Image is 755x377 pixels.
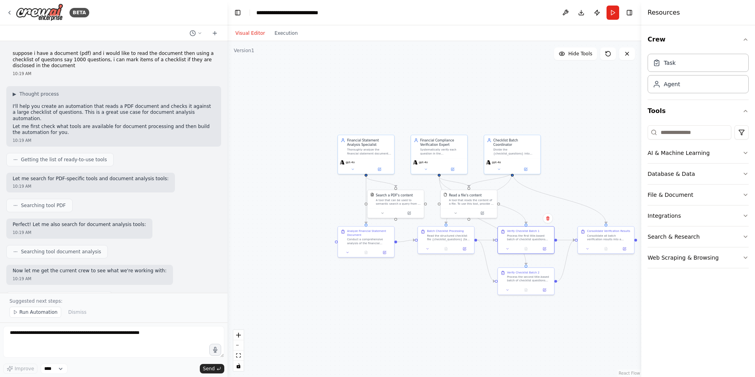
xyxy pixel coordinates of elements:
button: Open in side panel [377,250,393,255]
g: Edge from 9b88286b-4a6f-47dc-8b41-ebefc4ba723c to 6d9b81a9-32aa-4767-b63b-d001106400fe [437,177,471,187]
img: FileReadTool [443,193,447,196]
button: zoom out [233,340,244,351]
button: Delete node [543,213,553,223]
button: Improve [3,364,38,374]
button: Search & Research [648,226,749,247]
div: Financial Statement Analysis Specialist [347,138,391,147]
g: Edge from 7d0e3fd7-bf89-4714-b1c0-94a822e38072 to 91d886c2-1316-4ff0-a772-cb94c8ea3b6b [557,238,575,284]
div: Consolidate Verification Results [587,230,630,233]
span: Searching tool document analysis [21,249,101,255]
button: No output available [356,250,376,255]
div: Financial Statement Analysis SpecialistThoroughly analyze the financial statement document {docum... [338,135,395,174]
button: Crew [648,28,749,51]
button: Open in side panel [616,246,632,252]
button: Integrations [648,205,749,226]
div: Analyze Financial Statement Document [347,230,391,237]
button: No output available [436,246,456,252]
div: Consolidate Verification ResultsConsolidate all batch verification results into a simple, clean f... [577,226,635,254]
div: Process the first title-based batch of checklist questions against the financial statement analys... [507,234,551,241]
g: Edge from f6b9adda-c687-4d6b-ac61-cf831c91492c to 7d0e3fd7-bf89-4714-b1c0-94a822e38072 [477,238,495,284]
button: Open in side panel [470,210,495,216]
button: Visual Editor [231,28,270,38]
span: ▶ [13,91,16,97]
span: Send [203,366,215,372]
button: Click to speak your automation idea [209,344,221,356]
div: Tools [648,122,749,275]
div: 10:19 AM [13,183,169,189]
button: No output available [516,287,536,293]
div: Analyze Financial Statement DocumentConduct a comprehensive analysis of the financial statement d... [338,226,395,257]
p: Perfect! Let me also search for document analysis tools: [13,222,146,228]
button: No output available [516,246,536,252]
div: Task [664,59,676,67]
button: AI & Machine Learning [648,143,749,163]
div: Financial Compliance Verification ExpertSystematically verify each question in the {checklist_que... [411,135,468,174]
div: Divide the {checklist_questions} into manageable batches and coordinate the verification process ... [493,148,537,155]
p: Let me search for PDF-specific tools and document analysis tools: [13,176,169,182]
a: React Flow attribution [619,371,640,375]
div: Checklist Batch Coordinator [493,138,537,147]
g: Edge from f6b9adda-c687-4d6b-ac61-cf831c91492c to 4a125f47-850b-4366-bbdb-0c24aa1ff07d [477,238,495,243]
div: BETA [69,8,89,17]
button: Run Automation [9,307,61,318]
g: Edge from 9b88286b-4a6f-47dc-8b41-ebefc4ba723c to 7d0e3fd7-bf89-4714-b1c0-94a822e38072 [437,177,528,265]
div: Financial Compliance Verification Expert [420,138,464,147]
button: Hide right sidebar [624,7,635,18]
div: Crew [648,51,749,100]
div: Conduct a comprehensive analysis of the financial statement document at {document_path}. Extract ... [347,238,391,245]
button: Tools [648,100,749,122]
button: fit view [233,351,244,361]
div: Batch Checklist ProcessingRead the structured checklist file {checklist_questions} (table format ... [417,226,475,254]
g: Edge from 9b88286b-4a6f-47dc-8b41-ebefc4ba723c to 4a125f47-850b-4366-bbdb-0c24aa1ff07d [437,177,528,224]
g: Edge from f941c383-a9ab-46d0-a45c-7d25ad0089ba to 6d9b81a9-32aa-4767-b63b-d001106400fe [467,172,515,187]
g: Edge from 15020981-f83a-4668-bbd0-65e560db3498 to f6b9adda-c687-4d6b-ac61-cf831c91492c [397,238,415,244]
button: File & Document [648,185,749,205]
button: Open in side panel [439,166,465,172]
div: 10:19 AM [13,230,146,236]
img: Logo [16,4,63,21]
div: Verify Checklist Batch 1 [507,230,539,233]
span: Improve [15,366,34,372]
button: Web Scraping & Browsing [648,247,749,268]
div: Search a PDF's content [376,193,413,198]
div: Process the second title-based batch of checklist questions against the financial statement analy... [507,275,551,283]
g: Edge from 4a125f47-850b-4366-bbdb-0c24aa1ff07d to 91d886c2-1316-4ff0-a772-cb94c8ea3b6b [557,238,575,243]
div: Systematically verify each question in the {checklist_questions} against the financial statement ... [420,148,464,155]
span: Searching tool PDF [21,202,66,209]
span: gpt-4o [346,160,355,164]
div: Batch Checklist Processing [427,230,464,233]
div: FileReadToolRead a file's contentA tool that reads the content of a file. To use this tool, provi... [440,190,498,218]
button: Open in side panel [396,210,422,216]
div: 10:19 AM [13,138,215,143]
button: Start a new chat [208,28,221,38]
g: Edge from f941c383-a9ab-46d0-a45c-7d25ad0089ba to f6b9adda-c687-4d6b-ac61-cf831c91492c [444,172,515,224]
g: Edge from b58b7905-d2b0-43c4-8cfc-738cf7f37e87 to 15020981-f83a-4668-bbd0-65e560db3498 [364,177,368,224]
p: Now let me get the current crew to see what we're working with: [13,268,167,274]
div: Verify Checklist Batch 1Process the first title-based batch of checklist questions against the fi... [498,226,555,254]
p: suppose i have a document (pdf) and i would like to read the document then using a checklist of q... [13,51,215,69]
div: Verify Checklist Batch 2 [507,271,539,274]
div: Verify Checklist Batch 2Process the second title-based batch of checklist questions against the f... [498,268,555,295]
span: gpt-4o [419,160,428,164]
button: Open in side panel [456,246,472,252]
button: Execution [270,28,302,38]
button: No output available [596,246,616,252]
div: Read the structured checklist file {checklist_questions} (table format like CSV/JSON with columns... [427,234,471,241]
div: 10:19 AM [13,276,167,282]
p: Let me first check what tools are available for document processing and then build the automation... [13,124,215,136]
div: Consolidate all batch verification results into a simple, clean format. Focus only on the actual ... [587,234,631,241]
span: Dismiss [68,309,86,315]
button: Open in side panel [513,166,538,172]
button: Open in side panel [537,287,552,293]
g: Edge from b58b7905-d2b0-43c4-8cfc-738cf7f37e87 to 49885771-0ec5-4556-a771-3b0b23772d01 [364,177,398,187]
div: Agent [664,80,680,88]
span: Getting the list of ready-to-use tools [21,156,107,163]
span: gpt-4o [492,160,501,164]
h4: Resources [648,8,680,17]
div: React Flow controls [233,330,244,371]
button: ▶Thought process [13,91,59,97]
button: Dismiss [64,307,90,318]
span: Thought process [19,91,59,97]
button: zoom in [233,330,244,340]
span: Hide Tools [568,51,592,57]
